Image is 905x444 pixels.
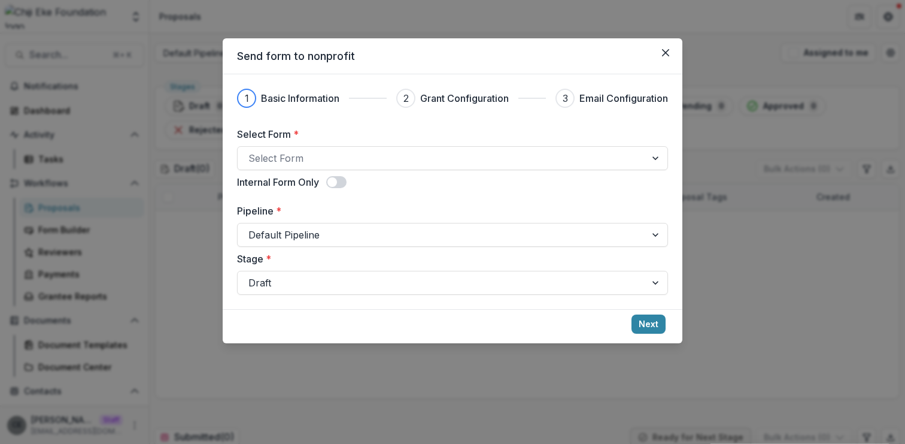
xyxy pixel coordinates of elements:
[237,89,668,108] div: Progress
[237,252,661,266] label: Stage
[631,315,666,334] button: Next
[563,91,568,105] div: 3
[261,91,339,105] h3: Basic Information
[237,204,661,218] label: Pipeline
[237,127,661,141] label: Select Form
[245,91,249,105] div: 1
[403,91,409,105] div: 2
[237,175,319,189] label: Internal Form Only
[656,43,675,62] button: Close
[223,38,682,74] header: Send form to nonprofit
[579,91,668,105] h3: Email Configuration
[420,91,509,105] h3: Grant Configuration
